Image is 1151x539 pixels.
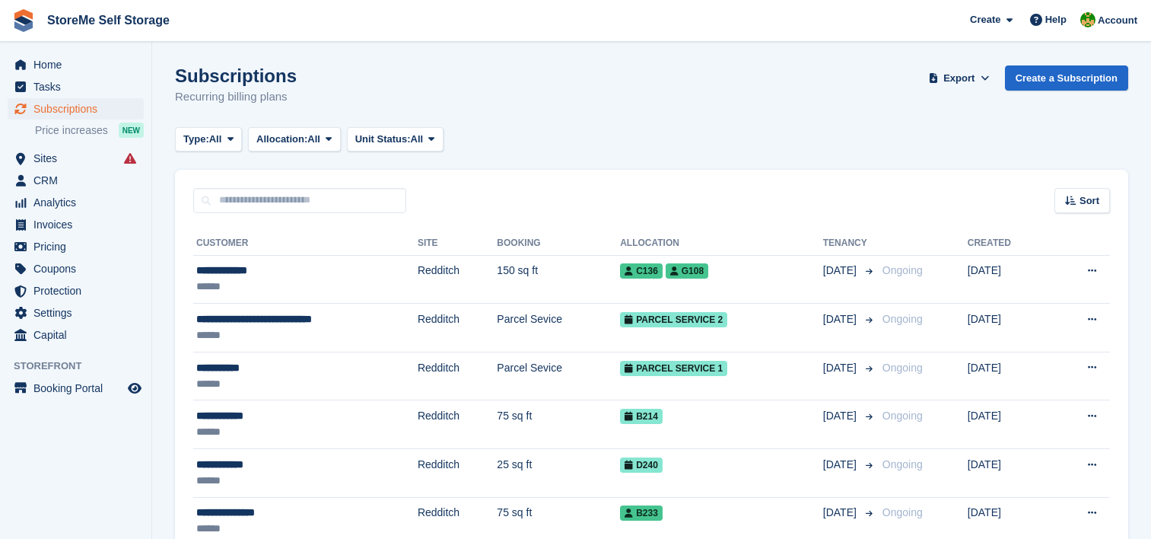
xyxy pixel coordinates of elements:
p: Recurring billing plans [175,88,297,106]
span: Account [1098,13,1137,28]
h1: Subscriptions [175,65,297,86]
span: [DATE] [823,263,860,279]
td: Redditch [418,255,497,304]
span: [DATE] [823,457,860,473]
span: Help [1045,12,1067,27]
a: menu [8,148,144,169]
span: Type: [183,132,209,147]
div: NEW [119,123,144,138]
button: Allocation: All [248,127,341,152]
span: All [307,132,320,147]
span: Tasks [33,76,125,97]
span: Export [943,71,975,86]
span: Ongoing [882,458,923,470]
span: [DATE] [823,505,860,521]
a: StoreMe Self Storage [41,8,176,33]
span: Protection [33,280,125,301]
span: Allocation: [256,132,307,147]
span: Capital [33,324,125,346]
span: B214 [620,409,663,424]
a: menu [8,54,144,75]
span: Settings [33,302,125,324]
span: Coupons [33,258,125,279]
span: Invoices [33,214,125,235]
span: Parcel Service 2 [620,312,727,327]
a: Preview store [126,379,144,397]
a: Price increases NEW [35,122,144,139]
a: menu [8,214,144,235]
span: Unit Status: [355,132,411,147]
span: All [209,132,222,147]
td: [DATE] [968,352,1050,400]
img: StorMe [1080,12,1095,27]
a: menu [8,324,144,346]
span: Sort [1079,193,1099,209]
td: Redditch [418,304,497,352]
span: Create [970,12,1000,27]
button: Export [926,65,993,91]
span: Booking Portal [33,378,125,399]
span: [DATE] [823,408,860,424]
td: 25 sq ft [497,449,620,498]
span: Subscriptions [33,98,125,120]
button: Unit Status: All [347,127,444,152]
span: Analytics [33,192,125,213]
a: Create a Subscription [1005,65,1128,91]
th: Site [418,231,497,256]
img: stora-icon-8386f47178a22dfd0bd8f6a31ec36ba5ce8667c1dd55bd0f319d3a0aa187defe.svg [12,9,35,32]
button: Type: All [175,127,242,152]
span: Price increases [35,123,108,138]
td: Parcel Sevice [497,304,620,352]
span: CRM [33,170,125,191]
td: 150 sq ft [497,255,620,304]
span: Ongoing [882,410,923,422]
span: Ongoing [882,264,923,276]
a: menu [8,236,144,257]
span: C136 [620,263,663,279]
span: Ongoing [882,313,923,325]
span: Ongoing [882,506,923,518]
td: 75 sq ft [497,400,620,449]
th: Allocation [620,231,823,256]
td: [DATE] [968,400,1050,449]
a: menu [8,258,144,279]
td: [DATE] [968,449,1050,498]
td: Redditch [418,352,497,400]
a: menu [8,378,144,399]
a: menu [8,192,144,213]
span: D240 [620,458,663,473]
a: menu [8,76,144,97]
th: Booking [497,231,620,256]
span: Pricing [33,236,125,257]
td: Redditch [418,400,497,449]
span: [DATE] [823,311,860,327]
i: Smart entry sync failures have occurred [124,152,136,164]
th: Tenancy [823,231,876,256]
td: Parcel Sevice [497,352,620,400]
td: [DATE] [968,304,1050,352]
span: Home [33,54,125,75]
a: menu [8,98,144,120]
span: G108 [666,263,708,279]
span: [DATE] [823,360,860,376]
td: Redditch [418,449,497,498]
td: [DATE] [968,255,1050,304]
span: All [411,132,424,147]
span: Sites [33,148,125,169]
span: B233 [620,506,663,521]
th: Customer [193,231,418,256]
span: Ongoing [882,362,923,374]
a: menu [8,302,144,324]
a: menu [8,170,144,191]
th: Created [968,231,1050,256]
a: menu [8,280,144,301]
span: Storefront [14,359,151,374]
span: Parcel Service 1 [620,361,727,376]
